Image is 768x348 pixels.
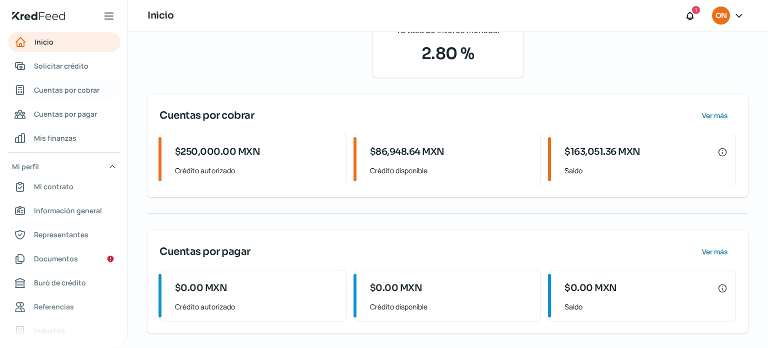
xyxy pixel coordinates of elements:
[34,60,88,72] span: Solicitar crédito
[8,128,120,148] a: Mis finanzas
[370,300,533,313] span: Crédito disponible
[8,177,120,197] a: Mi contrato
[564,145,640,159] span: $163,051.36 MXN
[34,252,78,265] span: Documentos
[159,108,254,123] span: Cuentas por cobrar
[8,297,120,317] a: Referencias
[34,324,65,337] span: Industria
[564,164,727,177] span: Saldo
[147,9,173,23] h1: Inicio
[159,244,250,259] span: Cuentas por pagar
[370,281,422,295] span: $0.00 MXN
[34,204,102,217] span: Información general
[693,106,736,126] button: Ver más
[175,281,227,295] span: $0.00 MXN
[12,160,39,173] span: Mi perfil
[34,276,86,289] span: Buró de crédito
[564,300,727,313] span: Saldo
[702,112,728,119] span: Ver más
[385,42,511,66] span: 2.80 %
[715,10,726,22] span: ON
[564,281,617,295] span: $0.00 MXN
[34,228,88,241] span: Representantes
[370,145,444,159] span: $86,948.64 MXN
[34,36,53,48] span: Inicio
[695,6,697,15] span: 1
[702,248,728,255] span: Ver más
[8,273,120,293] a: Buró de crédito
[370,164,533,177] span: Crédito disponible
[8,201,120,221] a: Información general
[175,164,338,177] span: Crédito autorizado
[34,300,74,313] span: Referencias
[8,249,120,269] a: Documentos
[34,180,73,193] span: Mi contrato
[8,56,120,76] a: Solicitar crédito
[8,104,120,124] a: Cuentas por pagar
[34,108,97,120] span: Cuentas por pagar
[8,225,120,245] a: Representantes
[34,132,76,144] span: Mis finanzas
[8,321,120,341] a: Industria
[693,242,736,262] button: Ver más
[175,145,260,159] span: $250,000.00 MXN
[34,84,99,96] span: Cuentas por cobrar
[8,80,120,100] a: Cuentas por cobrar
[175,300,338,313] span: Crédito autorizado
[8,32,120,52] a: Inicio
